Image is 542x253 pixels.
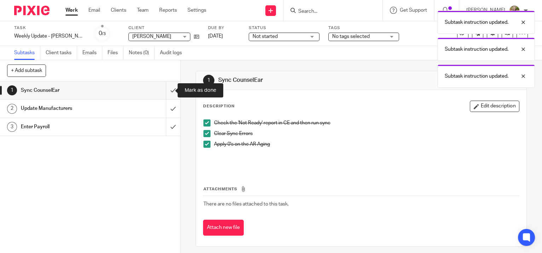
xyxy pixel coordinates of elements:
[21,103,113,114] h1: Update Manufacturers
[111,7,126,14] a: Clients
[129,46,155,60] a: Notes (0)
[14,33,85,40] div: Weekly Update - Strnad
[14,33,85,40] div: Weekly Update - [PERSON_NAME]
[21,85,113,96] h1: Sync CounselEar
[203,202,289,207] span: There are no files attached to this task.
[218,77,376,84] h1: Sync CounselEar
[214,119,519,126] p: Check the 'Not Ready' report in CE and then run sync
[14,46,40,60] a: Subtasks
[249,25,319,31] label: Status
[253,34,278,39] span: Not started
[21,122,113,132] h1: Enter Payroll
[137,7,149,14] a: Team
[99,29,106,38] div: 0
[188,7,206,14] a: Settings
[108,46,123,60] a: Files
[208,25,240,31] label: Due by
[14,6,50,15] img: Pixie
[132,34,171,39] span: [PERSON_NAME]
[208,34,223,39] span: [DATE]
[470,101,519,112] button: Edit description
[14,25,85,31] label: Task
[203,103,235,109] p: Description
[160,46,187,60] a: Audit logs
[445,73,508,80] p: Subtask instruction updated.
[445,19,508,26] p: Subtask instruction updated.
[214,141,519,148] p: Apply 0's on the AR Aging
[159,7,177,14] a: Reports
[46,46,77,60] a: Client tasks
[88,7,100,14] a: Email
[7,122,17,132] div: 3
[203,187,237,191] span: Attachments
[445,46,508,53] p: Subtask instruction updated.
[7,85,17,95] div: 1
[102,32,106,36] small: /3
[203,75,214,86] div: 1
[7,104,17,114] div: 2
[65,7,78,14] a: Work
[7,64,46,77] button: + Add subtask
[509,5,520,16] img: image.jpg
[203,220,244,236] button: Attach new file
[82,46,102,60] a: Emails
[128,25,199,31] label: Client
[214,130,519,137] p: Clear Sync Errors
